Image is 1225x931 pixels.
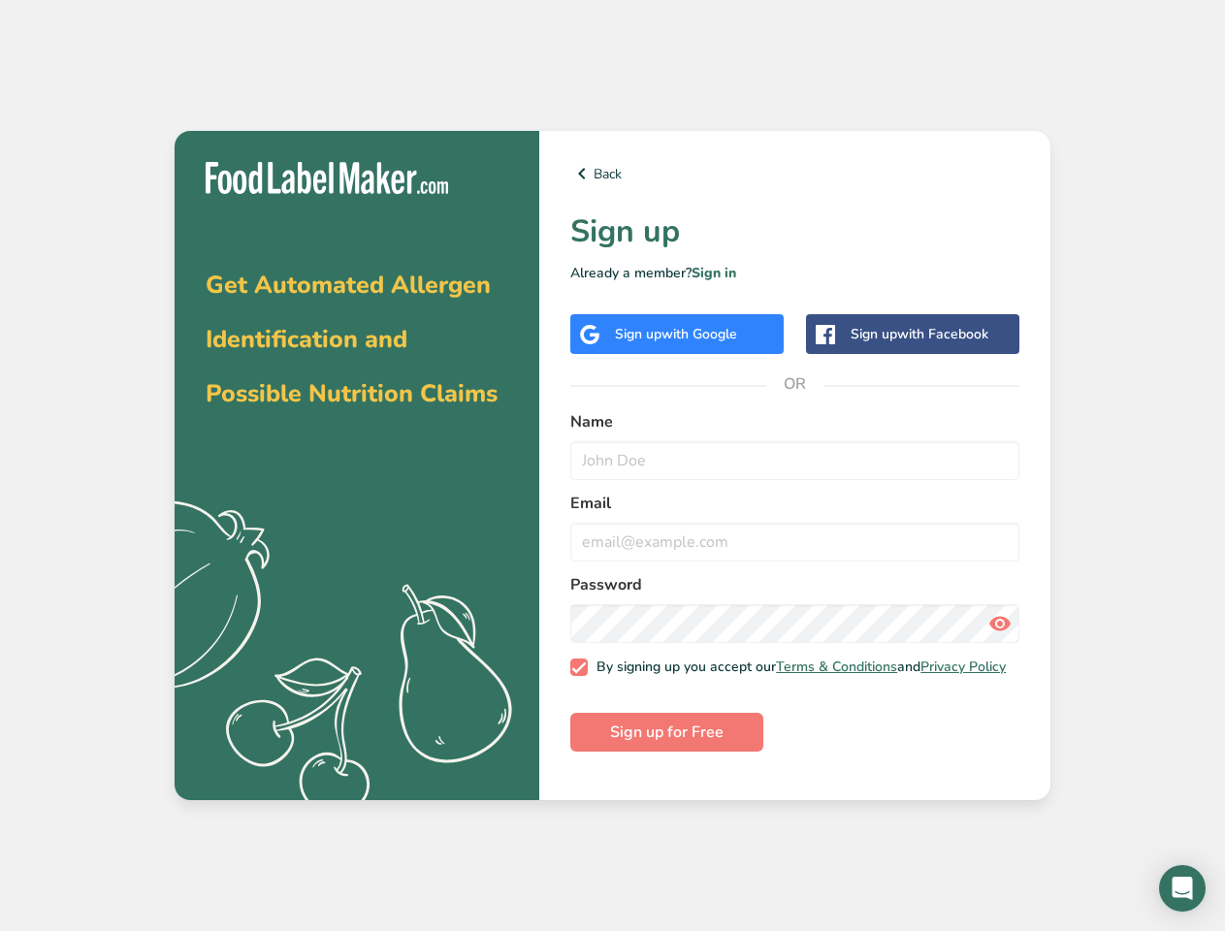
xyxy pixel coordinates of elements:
span: Sign up for Free [610,721,724,744]
span: with Facebook [897,325,988,343]
a: Back [570,162,1019,185]
input: John Doe [570,441,1019,480]
img: Food Label Maker [206,162,448,194]
a: Terms & Conditions [776,658,897,676]
div: Sign up [851,324,988,344]
input: email@example.com [570,523,1019,562]
h1: Sign up [570,209,1019,255]
a: Privacy Policy [920,658,1006,676]
label: Password [570,573,1019,596]
button: Sign up for Free [570,713,763,752]
span: with Google [661,325,737,343]
label: Name [570,410,1019,433]
p: Already a member? [570,263,1019,283]
a: Sign in [692,264,736,282]
label: Email [570,492,1019,515]
span: Get Automated Allergen Identification and Possible Nutrition Claims [206,269,498,410]
div: Open Intercom Messenger [1159,865,1206,912]
div: Sign up [615,324,737,344]
span: OR [766,355,824,413]
span: By signing up you accept our and [588,658,1007,676]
